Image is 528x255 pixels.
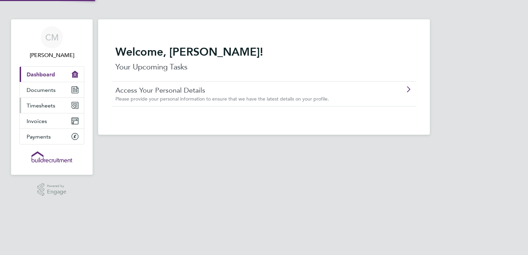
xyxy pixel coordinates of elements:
[115,86,374,95] a: Access Your Personal Details
[115,45,413,59] h2: Welcome, [PERSON_NAME]!
[19,51,84,59] span: Chevonne Mccann
[20,82,84,97] a: Documents
[115,62,413,73] p: Your Upcoming Tasks
[19,151,84,162] a: Go to home page
[27,87,56,93] span: Documents
[47,189,66,195] span: Engage
[20,129,84,144] a: Payments
[19,26,84,59] a: CM[PERSON_NAME]
[20,98,84,113] a: Timesheets
[45,33,59,42] span: CM
[37,183,67,196] a: Powered byEngage
[47,183,66,189] span: Powered by
[20,113,84,129] a: Invoices
[27,102,55,109] span: Timesheets
[27,118,47,124] span: Invoices
[11,19,93,175] nav: Main navigation
[27,71,55,78] span: Dashboard
[115,96,329,102] span: Please provide your personal information to ensure that we have the latest details on your profile.
[31,151,72,162] img: buildrec-logo-retina.png
[27,133,51,140] span: Payments
[20,67,84,82] a: Dashboard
